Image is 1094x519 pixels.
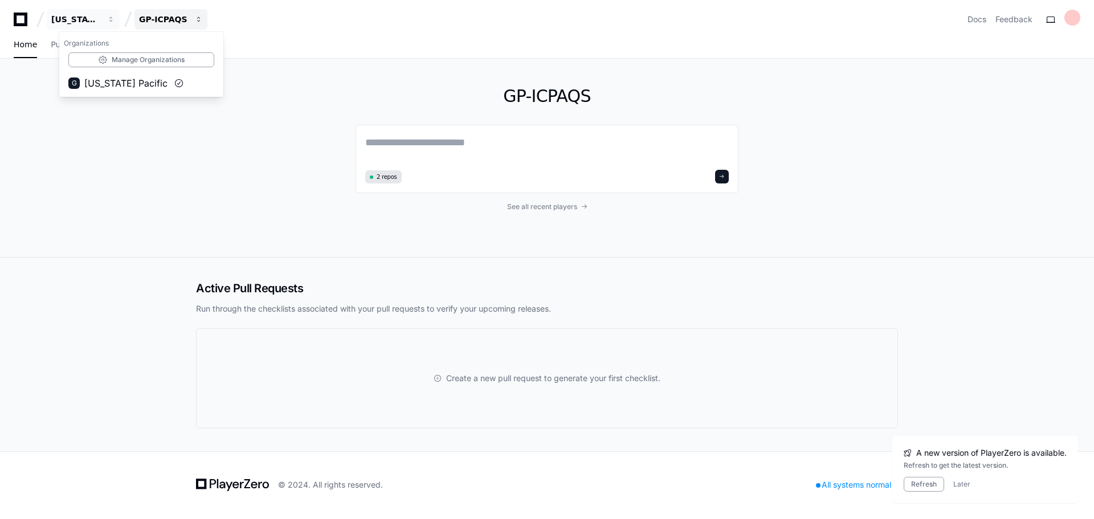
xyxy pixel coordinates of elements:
h2: Active Pull Requests [196,280,898,296]
div: [US_STATE] Pacific [59,32,223,97]
span: Pull Requests [51,41,104,48]
h1: Organizations [59,34,223,52]
span: Create a new pull request to generate your first checklist. [446,373,660,384]
div: All systems normal [809,477,898,493]
span: See all recent players [507,202,577,211]
a: See all recent players [356,202,738,211]
span: Home [14,41,37,48]
div: GP-ICPAQS [139,14,188,25]
div: [US_STATE] Pacific [51,14,100,25]
button: Feedback [995,14,1032,25]
button: Refresh [904,477,944,492]
div: © 2024. All rights reserved. [278,479,383,491]
a: Pull Requests [51,32,104,58]
span: A new version of PlayerZero is available. [916,447,1067,459]
a: Manage Organizations [68,52,214,67]
a: Docs [968,14,986,25]
h1: GP-ICPAQS [356,86,738,107]
span: 2 repos [377,173,397,181]
button: GP-ICPAQS [134,9,207,30]
span: [US_STATE] Pacific [84,76,168,90]
button: Later [953,480,970,489]
a: Home [14,32,37,58]
div: G [68,77,80,89]
div: Refresh to get the latest version. [904,461,1067,470]
p: Run through the checklists associated with your pull requests to verify your upcoming releases. [196,303,898,314]
button: [US_STATE] Pacific [47,9,120,30]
